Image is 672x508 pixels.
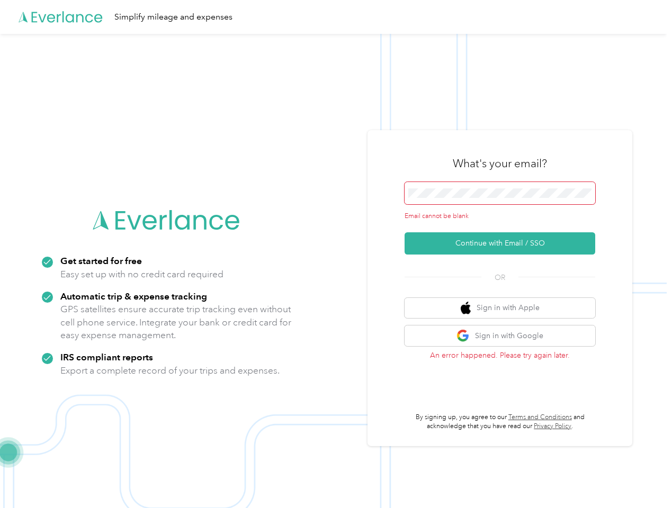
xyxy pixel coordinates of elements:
[60,291,207,302] strong: Automatic trip & expense tracking
[453,156,547,171] h3: What's your email?
[481,272,518,283] span: OR
[60,351,153,362] strong: IRS compliant reports
[405,212,595,221] div: Email cannot be blank
[405,232,595,255] button: Continue with Email / SSO
[60,364,280,377] p: Export a complete record of your trips and expenses.
[508,413,572,421] a: Terms and Conditions
[405,350,595,361] p: An error happened. Please try again later.
[405,413,595,431] p: By signing up, you agree to our and acknowledge that you have read our .
[456,329,470,342] img: google logo
[534,422,571,430] a: Privacy Policy
[60,303,292,342] p: GPS satellites ensure accurate trip tracking even without cell phone service. Integrate your bank...
[60,255,142,266] strong: Get started for free
[405,298,595,319] button: apple logoSign in with Apple
[114,11,232,24] div: Simplify mileage and expenses
[60,268,223,281] p: Easy set up with no credit card required
[405,325,595,346] button: google logoSign in with Google
[461,302,471,315] img: apple logo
